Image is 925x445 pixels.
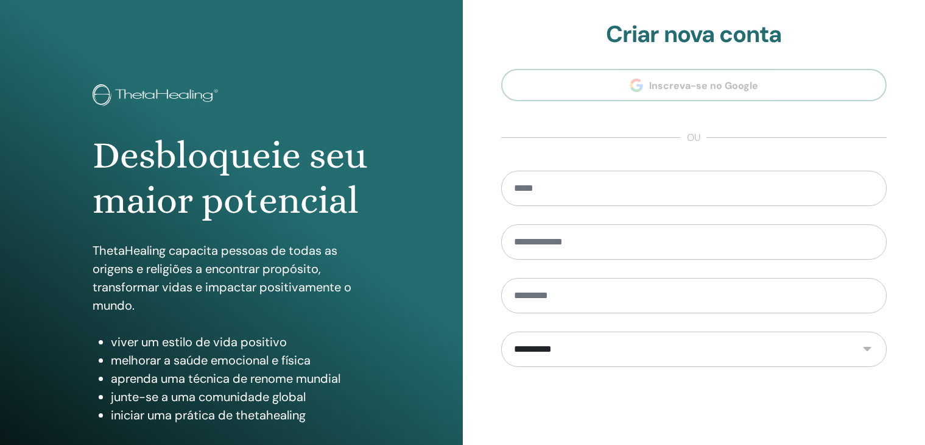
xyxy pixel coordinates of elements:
[111,406,370,424] li: iniciar uma prática de thetahealing
[601,385,786,433] iframe: reCAPTCHA
[93,241,370,315] p: ThetaHealing capacita pessoas de todas as origens e religiões a encontrar propósito, transformar ...
[93,133,370,224] h1: Desbloqueie seu maior potencial
[111,388,370,406] li: junte-se a uma comunidade global
[111,369,370,388] li: aprenda uma técnica de renome mundial
[501,21,887,49] h2: Criar nova conta
[111,333,370,351] li: viver um estilo de vida positivo
[681,130,706,145] span: ou
[111,351,370,369] li: melhorar a saúde emocional e física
